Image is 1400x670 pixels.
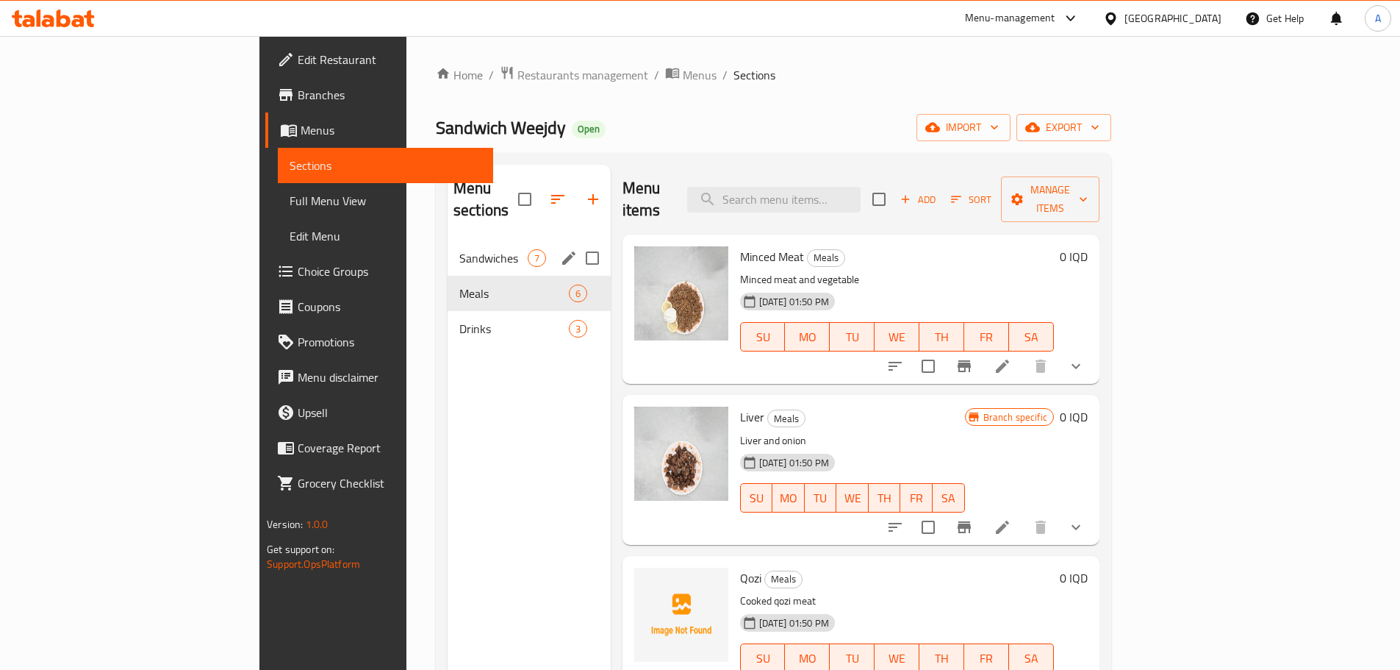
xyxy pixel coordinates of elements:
p: Cooked qozi meat [740,592,1054,610]
div: Meals [807,249,845,267]
span: Grocery Checklist [298,474,481,492]
span: Select section [864,184,894,215]
span: Menus [301,121,481,139]
span: 7 [528,252,545,265]
span: TU [811,488,831,509]
a: Menus [665,65,717,85]
span: Meals [459,285,569,302]
span: Drinks [459,320,569,338]
a: Coupons [265,289,493,324]
button: Branch-specific-item [947,510,982,545]
span: Minced Meat [740,246,804,268]
button: FR [964,322,1009,352]
button: Manage items [1001,177,1099,222]
button: SU [740,322,786,352]
span: TH [925,648,958,669]
span: Edit Restaurant [298,51,481,68]
a: Support.OpsPlatform [267,555,360,574]
svg: Show Choices [1067,518,1085,536]
button: show more [1058,349,1094,384]
a: Menus [265,113,493,148]
div: Meals [764,571,803,588]
span: Qozi [740,567,761,589]
a: Restaurants management [500,65,648,85]
span: Choice Groups [298,263,481,280]
div: Meals6 [448,276,611,311]
svg: Show Choices [1067,357,1085,375]
span: 1.0.0 [306,515,329,534]
input: search [687,187,861,213]
span: Upsell [298,404,481,421]
a: Edit menu item [994,518,1011,536]
span: [DATE] 01:50 PM [753,295,835,309]
div: items [528,249,546,267]
span: Sort items [941,188,1001,211]
a: Full Menu View [278,183,493,218]
span: MO [791,327,824,348]
button: sort-choices [877,349,913,384]
a: Edit Restaurant [265,42,493,77]
span: WE [842,488,863,509]
a: Choice Groups [265,254,493,289]
a: Promotions [265,324,493,360]
button: delete [1023,349,1058,384]
span: TU [836,648,869,669]
a: Upsell [265,395,493,430]
button: edit [558,247,580,269]
span: Promotions [298,333,481,351]
span: Sections [733,66,775,84]
button: import [916,114,1010,141]
span: Add [898,191,938,208]
li: / [722,66,728,84]
div: items [569,320,587,338]
div: [GEOGRAPHIC_DATA] [1124,10,1221,26]
nav: breadcrumb [436,65,1111,85]
span: SU [747,488,767,509]
a: Menu disclaimer [265,360,493,395]
span: Sort sections [540,182,575,217]
div: items [569,285,587,302]
span: A [1375,10,1381,26]
h6: 0 IQD [1060,246,1088,267]
span: Branches [298,86,481,104]
span: TU [836,327,869,348]
span: Sandwiches [459,249,528,267]
span: Full Menu View [290,192,481,210]
span: Add item [894,188,941,211]
button: SA [1009,322,1054,352]
a: Grocery Checklist [265,466,493,501]
span: SU [747,648,780,669]
span: 6 [570,287,586,301]
span: MO [791,648,824,669]
div: Menu-management [965,10,1055,27]
button: export [1016,114,1111,141]
span: Version: [267,515,303,534]
p: Liver and onion [740,432,965,450]
span: Menu disclaimer [298,368,481,386]
span: Select to update [913,351,944,382]
h6: 0 IQD [1060,407,1088,427]
span: Branch specific [977,410,1053,424]
span: Restaurants management [517,66,648,84]
div: Open [572,121,606,138]
span: FR [970,327,1003,348]
span: [DATE] 01:50 PM [753,456,835,470]
button: MO [772,483,805,513]
button: SA [933,483,965,513]
span: WE [880,327,913,348]
span: SU [747,327,780,348]
h2: Menu items [622,177,670,221]
button: TH [919,322,964,352]
span: Coupons [298,298,481,316]
span: TH [875,488,895,509]
button: TU [805,483,837,513]
span: Open [572,123,606,135]
button: delete [1023,510,1058,545]
span: Sandwich Weejdy [436,111,566,144]
img: Liver [634,407,728,501]
span: SA [1015,648,1048,669]
div: Sandwiches7edit [448,240,611,276]
span: FR [906,488,927,509]
button: SU [740,483,772,513]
